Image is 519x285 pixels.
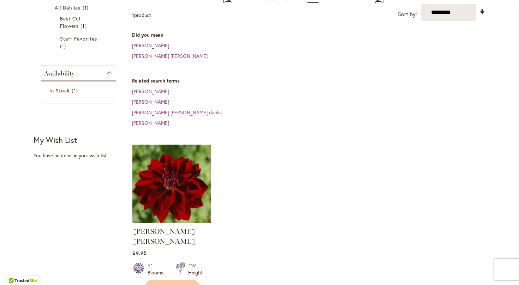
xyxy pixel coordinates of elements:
[5,260,25,280] iframe: Launch Accessibility Center
[49,87,70,94] span: In Stock
[60,35,97,42] span: Staff Favorites
[60,15,99,30] a: Best Cut Flowers
[132,42,169,49] a: [PERSON_NAME]
[60,15,81,29] span: Best Cut Flowers
[132,98,169,105] a: [PERSON_NAME]
[132,250,147,256] span: $9.95
[188,262,203,276] div: 4½' Height
[83,4,90,11] span: 1
[132,218,211,225] a: DEBORA RENAE
[34,152,128,159] div: You have no items in your wish list.
[148,262,167,276] div: 5" Blooms
[49,87,109,94] a: In Stock 1
[80,22,88,30] span: 1
[55,4,81,11] span: All Dahlias
[132,53,208,59] a: [PERSON_NAME] [PERSON_NAME]
[34,135,77,145] strong: My Wish List
[132,10,151,21] p: product
[132,88,169,95] a: [PERSON_NAME]
[131,142,213,225] img: DEBORA RENAE
[132,77,485,84] dt: Related search terms
[132,12,134,18] span: 1
[72,87,79,94] span: 1
[132,227,195,245] a: [PERSON_NAME] [PERSON_NAME]
[132,120,169,126] a: [PERSON_NAME]
[44,69,74,77] span: Availability
[60,35,99,50] a: Staff Favorites
[60,42,68,50] span: 1
[132,109,222,116] a: [PERSON_NAME] [PERSON_NAME] dahlia
[55,4,104,11] a: All Dahlias
[398,8,417,21] label: Sort by:
[132,31,485,38] dt: Did you mean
